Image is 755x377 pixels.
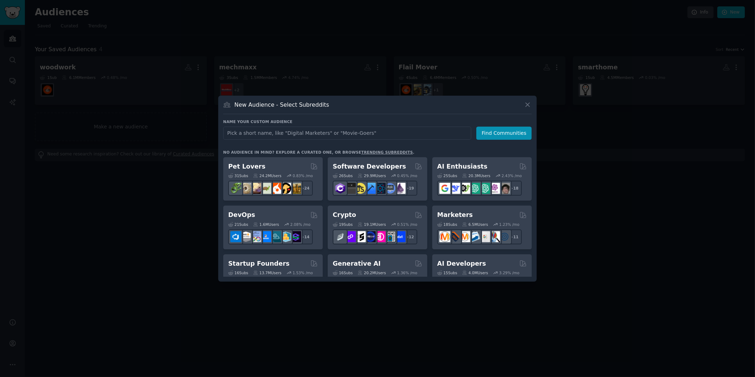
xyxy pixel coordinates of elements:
img: Docker_DevOps [250,231,261,242]
div: 1.53 % /mo [293,270,313,275]
img: AWS_Certified_Experts [240,231,251,242]
h2: AI Enthusiasts [437,162,487,171]
img: chatgpt_prompts_ [479,183,490,194]
img: OpenAIDev [489,183,500,194]
img: MarketingResearch [489,231,500,242]
div: 20.2M Users [358,270,386,275]
img: CryptoNews [385,231,396,242]
img: AItoolsCatalog [459,183,470,194]
img: ethfinance [335,231,346,242]
img: Emailmarketing [469,231,480,242]
div: 15 Sub s [437,270,457,275]
h2: AI Developers [437,259,486,268]
img: dogbreed [290,183,301,194]
div: 19.1M Users [358,222,386,227]
div: 25 Sub s [437,173,457,178]
img: cockatiel [270,183,281,194]
h2: DevOps [228,211,255,219]
div: 20.3M Users [462,173,490,178]
div: 29.9M Users [358,173,386,178]
img: iOSProgramming [365,183,376,194]
div: 0.51 % /mo [397,222,417,227]
img: platformengineering [270,231,281,242]
h2: Pet Lovers [228,162,266,171]
img: defi_ [395,231,406,242]
div: 1.23 % /mo [499,222,520,227]
div: 31 Sub s [228,173,248,178]
h3: Name your custom audience [223,119,532,124]
div: 0.45 % /mo [397,173,417,178]
div: + 12 [402,229,417,244]
div: 21 Sub s [228,222,248,227]
img: AskComputerScience [385,183,396,194]
img: csharp [335,183,346,194]
h3: New Audience - Select Subreddits [235,101,329,108]
h2: Software Developers [333,162,406,171]
div: 0.83 % /mo [293,173,313,178]
div: 16 Sub s [228,270,248,275]
img: defiblockchain [375,231,386,242]
div: + 18 [507,181,522,196]
div: 19 Sub s [333,222,353,227]
img: elixir [395,183,406,194]
div: 18 Sub s [437,222,457,227]
img: PetAdvice [280,183,291,194]
img: turtle [260,183,271,194]
div: 1.6M Users [253,222,279,227]
div: 6.5M Users [462,222,488,227]
input: Pick a short name, like "Digital Marketers" or "Movie-Goers" [223,127,471,140]
img: GoogleGeminiAI [439,183,450,194]
img: learnjavascript [355,183,366,194]
img: reactnative [375,183,386,194]
img: herpetology [230,183,241,194]
div: 13.7M Users [253,270,281,275]
div: 3.29 % /mo [499,270,520,275]
img: ArtificalIntelligence [499,183,510,194]
img: ethstaker [355,231,366,242]
button: Find Communities [476,127,532,140]
img: DeepSeek [449,183,460,194]
img: software [345,183,356,194]
img: bigseo [449,231,460,242]
div: + 11 [507,229,522,244]
div: + 19 [402,181,417,196]
img: AskMarketing [459,231,470,242]
img: aws_cdk [280,231,291,242]
h2: Generative AI [333,259,381,268]
h2: Marketers [437,211,473,219]
img: googleads [479,231,490,242]
a: trending subreddits [361,150,413,154]
div: 4.0M Users [462,270,488,275]
h2: Startup Founders [228,259,289,268]
div: 24.2M Users [253,173,281,178]
img: 0xPolygon [345,231,356,242]
h2: Crypto [333,211,356,219]
img: azuredevops [230,231,241,242]
img: content_marketing [439,231,450,242]
img: web3 [365,231,376,242]
img: leopardgeckos [250,183,261,194]
img: ballpython [240,183,251,194]
img: PlatformEngineers [290,231,301,242]
div: 2.43 % /mo [502,173,522,178]
div: No audience in mind? Explore a curated one, or browse . [223,150,414,155]
img: chatgpt_promptDesign [469,183,480,194]
div: 2.08 % /mo [290,222,311,227]
div: 26 Sub s [333,173,353,178]
div: + 24 [298,181,313,196]
div: + 14 [298,229,313,244]
img: DevOpsLinks [260,231,271,242]
div: 16 Sub s [333,270,353,275]
div: 1.36 % /mo [397,270,417,275]
img: OnlineMarketing [499,231,510,242]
